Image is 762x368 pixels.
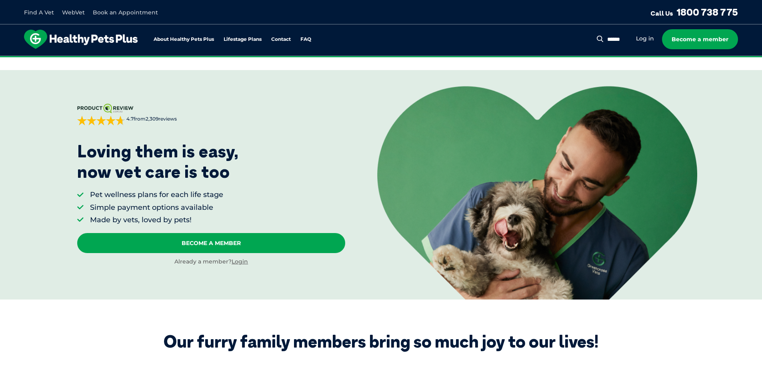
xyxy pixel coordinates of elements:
a: Become A Member [77,233,345,253]
li: Made by vets, loved by pets! [90,215,223,225]
span: 2,309 reviews [146,116,177,122]
div: 4.7 out of 5 stars [77,116,125,125]
p: Loving them is easy, now vet care is too [77,141,239,182]
div: Already a member? [77,258,345,266]
div: Our furry family members bring so much joy to our lives! [164,332,598,352]
li: Pet wellness plans for each life stage [90,190,223,200]
li: Simple payment options available [90,203,223,213]
a: Login [232,258,248,265]
span: from [125,116,177,123]
a: 4.7from2,309reviews [77,104,345,125]
strong: 4.7 [126,116,134,122]
img: <p>Loving them is easy, <br /> now vet care is too</p> [377,86,697,299]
